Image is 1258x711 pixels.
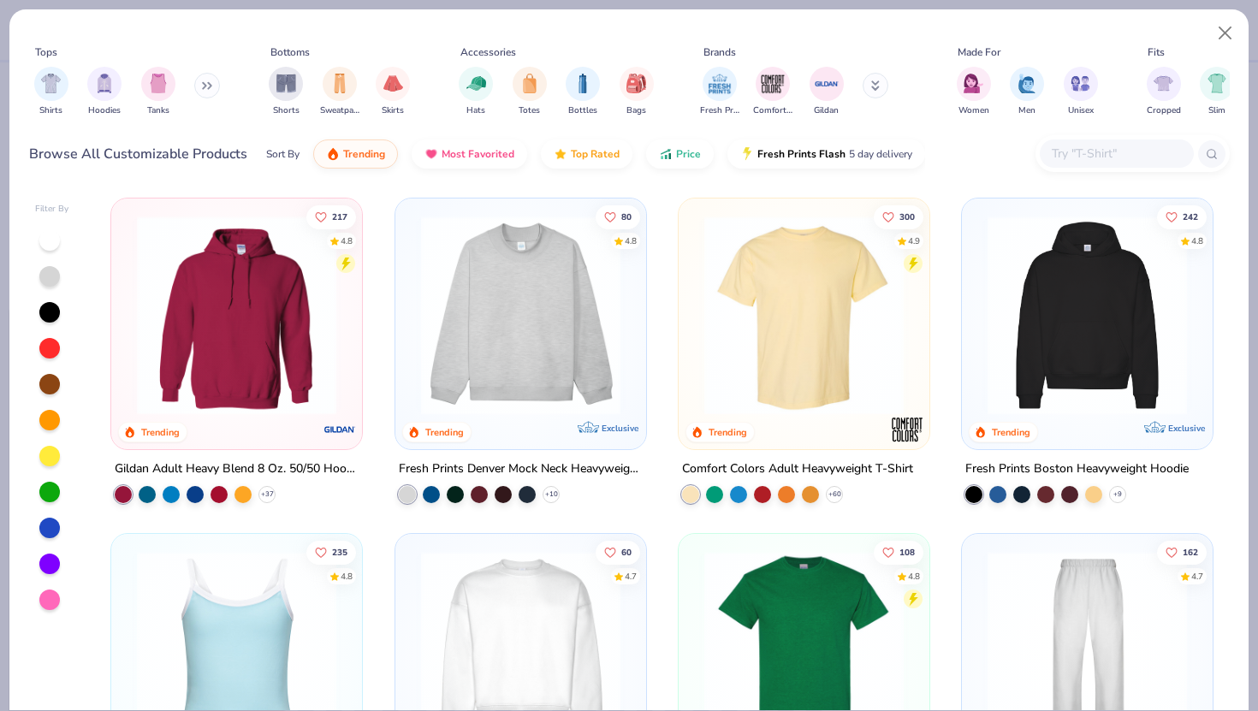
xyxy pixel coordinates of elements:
[595,541,639,565] button: Like
[513,67,547,117] div: filter for Totes
[34,67,68,117] button: filter button
[141,67,175,117] button: filter button
[1157,541,1207,565] button: Like
[276,74,296,93] img: Shorts Image
[700,67,739,117] button: filter button
[541,139,632,169] button: Top Rated
[273,104,300,117] span: Shorts
[1071,74,1090,93] img: Unisex Image
[676,147,701,161] span: Price
[1147,104,1181,117] span: Cropped
[383,74,403,93] img: Skirts Image
[700,104,739,117] span: Fresh Prints
[874,541,923,565] button: Like
[34,67,68,117] div: filter for Shirts
[620,212,631,221] span: 80
[740,147,754,161] img: flash.gif
[757,147,846,161] span: Fresh Prints Flash
[341,571,353,584] div: 4.8
[460,44,516,60] div: Accessories
[566,67,600,117] div: filter for Bottles
[1154,74,1173,93] img: Cropped Image
[1068,104,1094,117] span: Unisex
[700,67,739,117] div: filter for Fresh Prints
[727,139,925,169] button: Fresh Prints Flash5 day delivery
[957,67,991,117] div: filter for Women
[629,216,846,415] img: a90f7c54-8796-4cb2-9d6e-4e9644cfe0fe
[412,139,527,169] button: Most Favorited
[343,147,385,161] span: Trending
[323,412,358,447] img: Gildan logo
[908,234,920,247] div: 4.9
[874,204,923,228] button: Like
[330,74,349,93] img: Sweatpants Image
[520,74,539,93] img: Totes Image
[696,216,912,415] img: 029b8af0-80e6-406f-9fdc-fdf898547912
[332,212,347,221] span: 217
[760,71,786,97] img: Comfort Colors Image
[266,146,300,162] div: Sort By
[964,74,983,93] img: Women Image
[620,67,654,117] div: filter for Bags
[646,139,714,169] button: Price
[341,234,353,247] div: 4.8
[35,203,69,216] div: Filter By
[912,216,1129,415] img: e55d29c3-c55d-459c-bfd9-9b1c499ab3c6
[424,147,438,161] img: most_fav.gif
[568,104,597,117] span: Bottles
[571,147,620,161] span: Top Rated
[1200,67,1234,117] button: filter button
[1200,67,1234,117] div: filter for Slim
[141,67,175,117] div: filter for Tanks
[313,139,398,169] button: Trending
[703,44,736,60] div: Brands
[1168,423,1205,434] span: Exclusive
[149,74,168,93] img: Tanks Image
[332,548,347,557] span: 235
[602,423,638,434] span: Exclusive
[958,44,1000,60] div: Made For
[1208,74,1226,93] img: Slim Image
[95,74,114,93] img: Hoodies Image
[1018,104,1035,117] span: Men
[412,216,629,415] img: f5d85501-0dbb-4ee4-b115-c08fa3845d83
[753,67,792,117] div: filter for Comfort Colors
[624,571,636,584] div: 4.7
[1183,212,1198,221] span: 242
[306,541,356,565] button: Like
[1064,67,1098,117] div: filter for Unisex
[1208,104,1225,117] span: Slim
[376,67,410,117] div: filter for Skirts
[707,71,733,97] img: Fresh Prints Image
[320,104,359,117] span: Sweatpants
[753,104,792,117] span: Comfort Colors
[624,234,636,247] div: 4.8
[1191,571,1203,584] div: 4.7
[1209,17,1242,50] button: Close
[814,71,840,97] img: Gildan Image
[979,216,1196,415] img: 91acfc32-fd48-4d6b-bdad-a4c1a30ac3fc
[87,67,122,117] div: filter for Hoodies
[957,67,991,117] button: filter button
[753,67,792,117] button: filter button
[1010,67,1044,117] button: filter button
[326,147,340,161] img: trending.gif
[261,489,274,500] span: + 37
[442,147,514,161] span: Most Favorited
[128,216,345,415] img: 01756b78-01f6-4cc6-8d8a-3c30c1a0c8ac
[147,104,169,117] span: Tanks
[459,67,493,117] div: filter for Hats
[459,67,493,117] button: filter button
[39,104,62,117] span: Shirts
[1113,489,1122,500] span: + 9
[1191,234,1203,247] div: 4.8
[1018,74,1036,93] img: Men Image
[620,548,631,557] span: 60
[1148,44,1165,60] div: Fits
[620,67,654,117] button: filter button
[320,67,359,117] button: filter button
[682,459,913,480] div: Comfort Colors Adult Heavyweight T-Shirt
[399,459,643,480] div: Fresh Prints Denver Mock Neck Heavyweight Sweatshirt
[849,145,912,164] span: 5 day delivery
[554,147,567,161] img: TopRated.gif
